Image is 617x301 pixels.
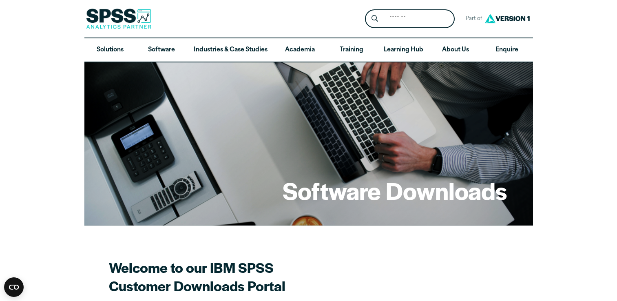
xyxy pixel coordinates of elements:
[136,38,187,62] a: Software
[109,258,394,295] h2: Welcome to our IBM SPSS Customer Downloads Portal
[86,9,151,29] img: SPSS Analytics Partner
[377,38,430,62] a: Learning Hub
[84,38,533,62] nav: Desktop version of site main menu
[187,38,274,62] a: Industries & Case Studies
[461,13,483,25] span: Part of
[365,9,455,29] form: Site Header Search Form
[430,38,481,62] a: About Us
[481,38,533,62] a: Enquire
[483,11,532,26] img: Version1 Logo
[4,277,24,297] button: Open CMP widget
[372,15,378,22] svg: Search magnifying glass icon
[274,38,325,62] a: Academia
[367,11,382,27] button: Search magnifying glass icon
[325,38,377,62] a: Training
[283,175,507,206] h1: Software Downloads
[84,38,136,62] a: Solutions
